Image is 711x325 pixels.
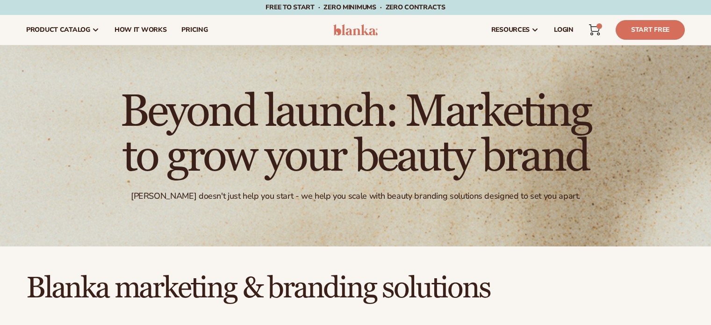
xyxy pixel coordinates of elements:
[181,26,208,34] span: pricing
[554,26,574,34] span: LOGIN
[484,15,546,45] a: resources
[131,191,580,202] div: [PERSON_NAME] doesn't just help you start - we help you scale with beauty branding solutions desi...
[491,26,530,34] span: resources
[546,15,581,45] a: LOGIN
[616,20,685,40] a: Start Free
[266,3,445,12] span: Free to start · ZERO minimums · ZERO contracts
[174,15,215,45] a: pricing
[115,26,167,34] span: How It Works
[19,15,107,45] a: product catalog
[26,26,90,34] span: product catalog
[333,24,378,36] img: logo
[107,15,174,45] a: How It Works
[99,90,613,180] h1: Beyond launch: Marketing to grow your beauty brand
